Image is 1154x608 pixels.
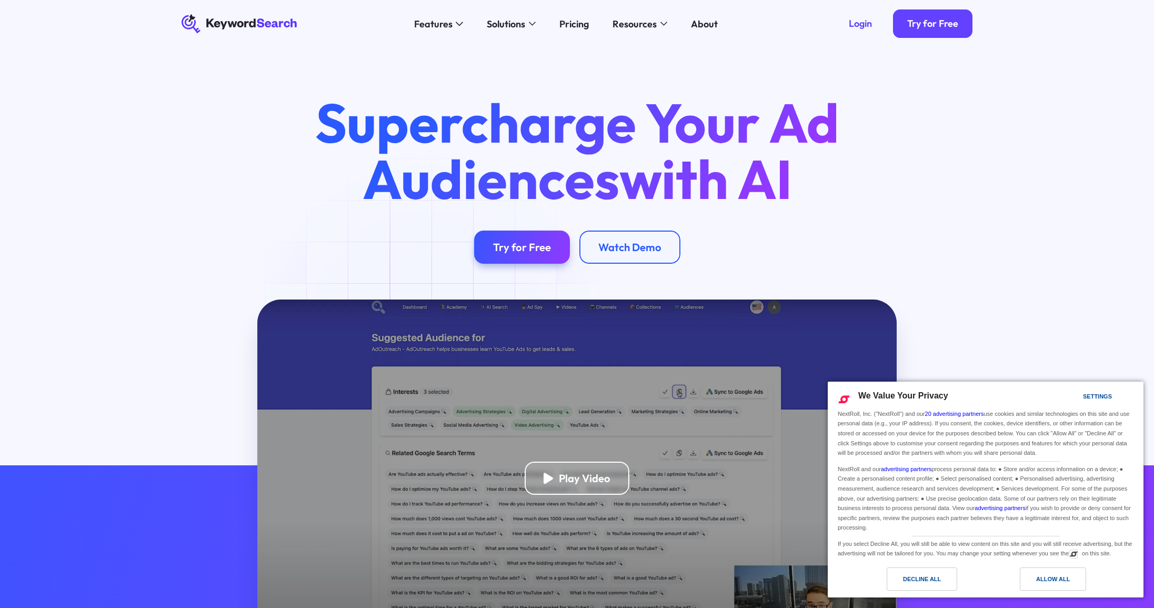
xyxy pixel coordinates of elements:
[619,144,792,213] span: with AI
[1083,391,1112,402] div: Settings
[1065,388,1090,407] a: Settings
[684,14,725,33] a: About
[836,408,1136,459] div: NextRoll, Inc. ("NextRoll") and our use cookies and similar technologies on this site and use per...
[414,17,453,31] div: Features
[559,472,610,485] div: Play Video
[975,505,1026,511] a: advertising partners
[849,18,872,30] div: Login
[858,391,948,400] span: We Value Your Privacy
[881,466,932,472] a: advertising partners
[691,17,718,31] div: About
[893,9,972,38] a: Try for Free
[553,14,596,33] a: Pricing
[925,411,984,417] a: 20 advertising partners
[835,9,886,38] a: Login
[613,17,657,31] div: Resources
[598,241,661,254] div: Watch Demo
[903,573,941,585] div: Decline All
[559,17,589,31] div: Pricing
[986,567,1137,596] a: Allow All
[907,18,958,30] div: Try for Free
[836,462,1136,534] div: NextRoll and our process personal data to: ● Store and/or access information on a device; ● Creat...
[474,231,570,264] a: Try for Free
[834,567,986,596] a: Decline All
[493,241,551,254] div: Try for Free
[1036,573,1070,585] div: Allow All
[836,536,1136,560] div: If you select Decline All, you will still be able to view content on this site and you will still...
[293,95,861,207] h1: Supercharge Your Ad Audiences
[487,17,525,31] div: Solutions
